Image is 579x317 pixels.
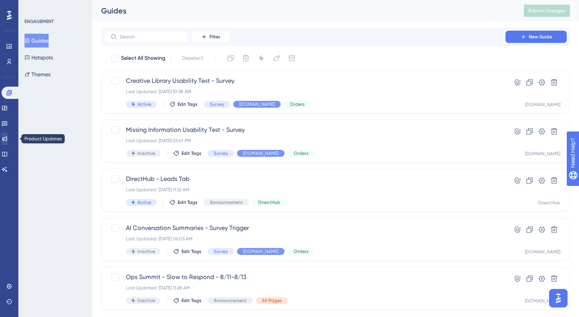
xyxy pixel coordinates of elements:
[137,297,155,304] span: Inactive
[101,5,505,16] div: Guides
[126,138,484,144] div: Last Updated: [DATE] 01:47 PM
[120,34,182,39] input: Search
[137,101,151,107] span: Active
[169,101,198,107] button: Edit Tags
[121,54,165,63] span: Select All Showing
[538,200,560,206] div: DirectHub
[294,150,308,156] span: Orders
[524,5,570,17] button: Publish Changes
[525,102,560,108] div: [DOMAIN_NAME]
[173,297,201,304] button: Edit Tags
[25,18,54,25] div: ENGAGEMENT
[214,248,228,255] span: Survey
[126,236,484,242] div: Last Updated: [DATE] 06:03 AM
[258,199,280,205] span: DirectHub
[169,199,198,205] button: Edit Tags
[182,297,201,304] span: Edit Tags
[214,297,247,304] span: Announcement
[210,101,224,107] span: Survey
[126,125,484,135] span: Missing Information Usability Test - Survey
[25,34,49,48] button: Guides
[126,89,484,95] div: Last Updated: [DATE] 10:38 AM
[529,34,552,40] span: New Guide
[505,31,567,43] button: New Guide
[243,248,278,255] span: [DOMAIN_NAME]
[182,150,201,156] span: Edit Tags
[294,248,308,255] span: Orders
[191,31,230,43] button: Filter
[137,150,155,156] span: Inactive
[137,248,155,255] span: Inactive
[25,51,53,64] button: Hotspots
[126,223,484,233] span: AI Conversation Summaries - Survey Trigger
[126,174,484,184] span: DirectHub - Leads Tab
[210,199,243,205] span: Announcement
[243,150,278,156] span: [DOMAIN_NAME]
[547,287,570,310] iframe: UserGuiding AI Assistant Launcher
[182,54,203,63] span: Deselect
[528,8,565,14] span: Publish Changes
[290,101,304,107] span: Orders
[126,76,484,85] span: Creative Library Usability Test - Survey
[126,285,484,291] div: Last Updated: [DATE] 11:28 AM
[525,249,560,255] div: [DOMAIN_NAME]
[209,34,220,40] span: Filter
[18,2,48,11] span: Need Help?
[178,101,198,107] span: Edit Tags
[262,297,282,304] span: All Pages
[214,150,228,156] span: Survey
[182,248,201,255] span: Edit Tags
[178,199,198,205] span: Edit Tags
[239,101,275,107] span: [DOMAIN_NAME]
[137,199,151,205] span: Active
[175,51,210,65] button: Deselect
[126,187,484,193] div: Last Updated: [DATE] 11:22 AM
[173,248,201,255] button: Edit Tags
[126,273,484,282] span: Ops Summit - Slow to Respond - 8/11-8/13
[173,150,201,156] button: Edit Tags
[525,151,560,157] div: [DOMAIN_NAME]
[525,298,560,304] div: [DOMAIN_NAME]
[25,67,51,81] button: Themes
